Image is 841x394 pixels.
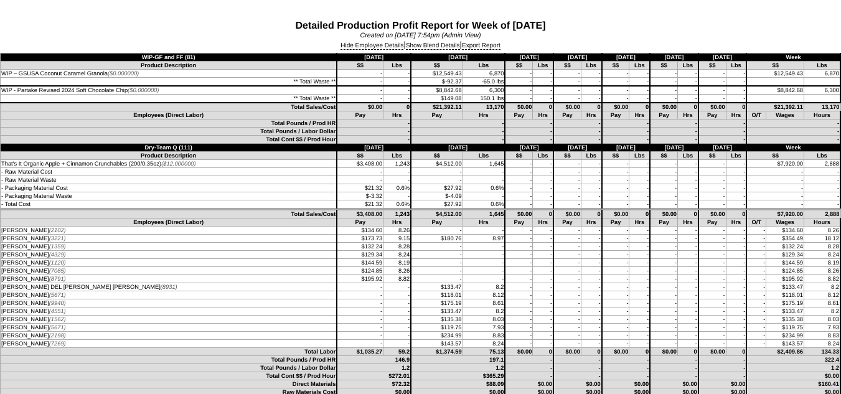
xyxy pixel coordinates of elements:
td: 6,300 [804,86,840,95]
td: - [553,184,581,192]
td: - [698,184,726,192]
td: $$ [698,62,726,70]
td: - [505,192,532,200]
td: Hrs [463,111,505,120]
td: 2,888 [804,160,840,168]
td: $$ [746,62,804,70]
a: Export Report [462,42,500,50]
td: Lbs [533,62,553,70]
td: - [650,78,677,87]
td: - Packaging Material Cost [1,184,337,192]
td: - [383,192,411,200]
td: [DATE] [411,144,505,152]
td: $-92.37 [411,78,463,87]
td: - [533,184,553,192]
td: $$ [650,62,677,70]
td: Lbs [804,62,840,70]
td: - [505,95,532,103]
td: $-3.32 [337,192,383,200]
td: 150.1 lbs [463,95,505,103]
td: [DATE] [505,144,553,152]
td: - [698,136,747,144]
td: - [678,184,698,192]
td: - [411,120,505,128]
td: - [726,86,746,95]
td: Lbs [726,152,746,160]
td: - [678,200,698,209]
td: - [650,95,677,103]
td: 0.6% [463,200,505,209]
td: - [650,160,677,168]
span: ($12.000000) [161,161,196,167]
td: - [553,120,602,128]
td: - [804,184,840,192]
td: - [383,70,411,78]
td: 0 [726,103,746,111]
td: $0.00 [650,210,677,218]
td: 0 [629,210,650,218]
td: - [698,70,726,78]
td: 0 [533,210,553,218]
td: - [581,86,601,95]
td: - [553,136,602,144]
td: - [746,136,840,144]
td: [DATE] [553,144,602,152]
td: 0.6% [383,200,411,209]
td: - [629,184,650,192]
td: - [533,160,553,168]
td: 13,170 [804,103,840,111]
td: - [533,86,553,95]
td: Lbs [726,62,746,70]
td: - [505,120,553,128]
td: - [726,78,746,87]
td: - [463,192,505,200]
td: Hrs [629,111,650,120]
td: $3,408.00 [337,210,383,218]
td: - [629,86,650,95]
td: - [602,192,629,200]
td: - [383,176,411,184]
td: - [337,128,411,136]
td: $$ [411,62,463,70]
td: [DATE] [602,54,651,62]
td: - [581,176,601,184]
td: $$ [602,62,629,70]
td: - Raw Material Waste [1,176,337,184]
td: - [678,160,698,168]
td: - [602,136,651,144]
td: - [698,200,726,209]
td: - [629,176,650,184]
td: $27.92 [411,184,463,192]
td: Hrs [678,111,698,120]
td: - [746,168,804,176]
td: $0.00 [698,103,726,111]
td: - [553,168,581,176]
td: Lbs [383,152,411,160]
td: - [505,176,532,184]
td: - [383,86,411,95]
td: - [678,78,698,87]
td: - [411,168,463,176]
td: $$ [411,152,463,160]
td: [DATE] [337,144,411,152]
td: - [698,78,726,87]
td: $7,920.00 [746,210,804,218]
td: 0 [678,103,698,111]
td: - [804,176,840,184]
td: $0.00 [505,210,532,218]
td: Hrs [726,111,746,120]
td: - [602,184,629,192]
td: $12,549.43 [746,70,804,78]
td: - [602,200,629,209]
td: - [505,86,532,95]
td: $0.00 [650,103,677,111]
td: $12,549.43 [411,70,463,78]
td: 1,645 [463,210,505,218]
td: - [629,200,650,209]
td: [DATE] [698,144,747,152]
td: - [581,192,601,200]
td: - [581,184,601,192]
td: - [746,192,804,200]
td: Week [746,144,840,152]
td: $0.00 [698,210,726,218]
